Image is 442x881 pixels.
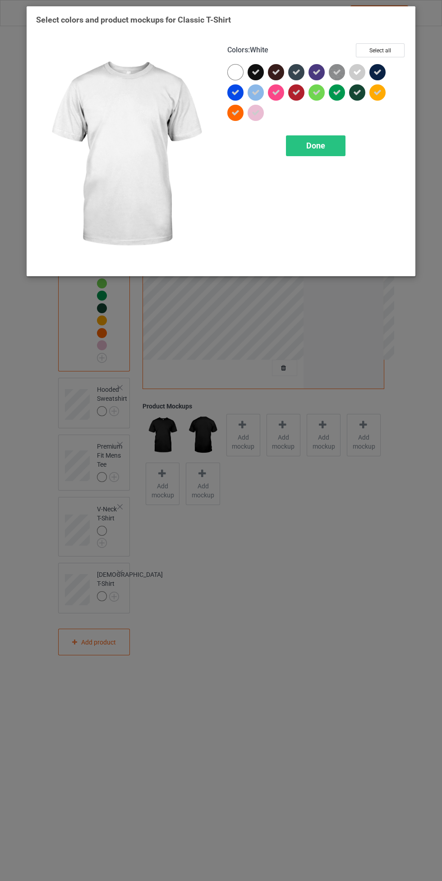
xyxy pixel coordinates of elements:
[36,15,231,24] span: Select colors and product mockups for Classic T-Shirt
[36,43,215,267] img: regular.jpg
[329,64,345,80] img: heather_texture.png
[250,46,268,54] span: White
[227,46,248,54] span: Colors
[306,141,325,150] span: Done
[356,43,405,57] button: Select all
[227,46,268,55] h4: :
